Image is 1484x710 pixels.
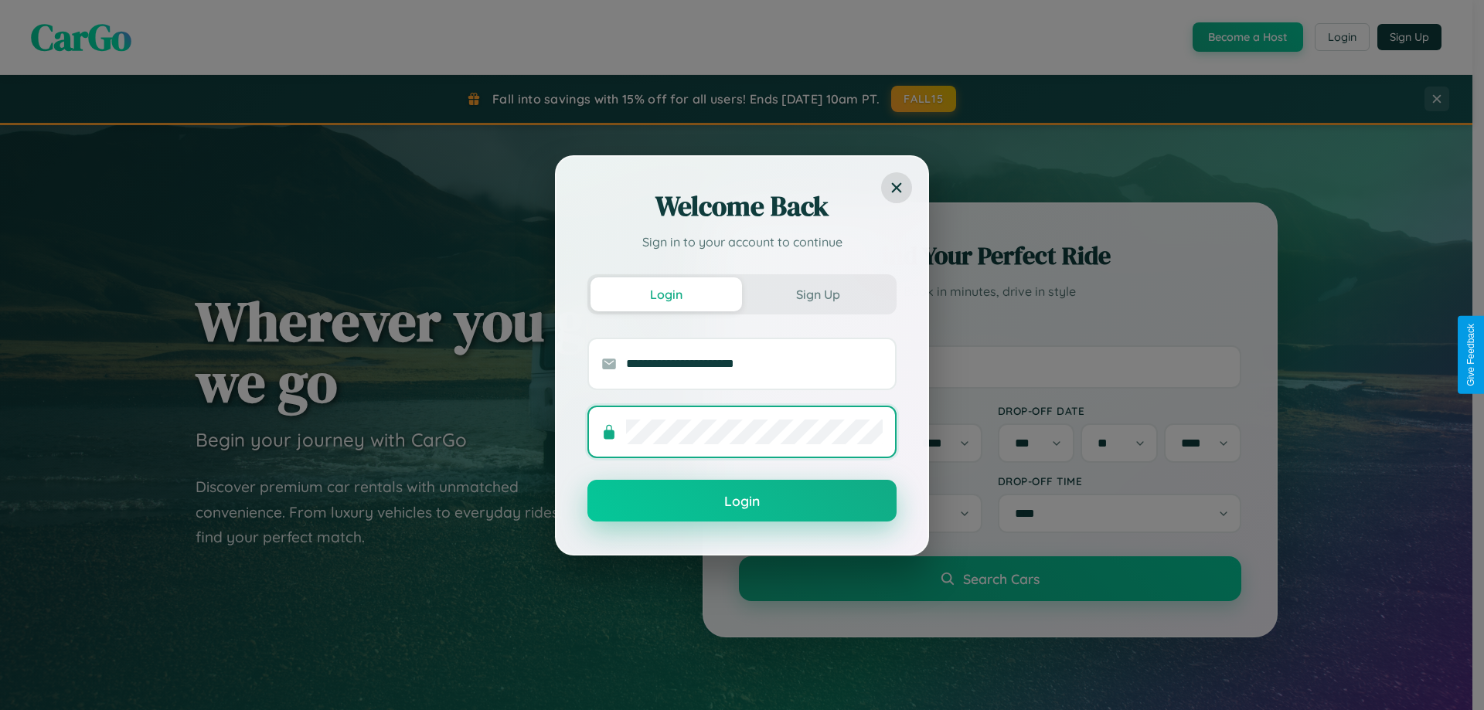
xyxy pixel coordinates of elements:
h2: Welcome Back [587,188,897,225]
button: Login [587,480,897,521]
p: Sign in to your account to continue [587,233,897,251]
div: Give Feedback [1465,324,1476,386]
button: Login [591,277,742,311]
button: Sign Up [742,277,893,311]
